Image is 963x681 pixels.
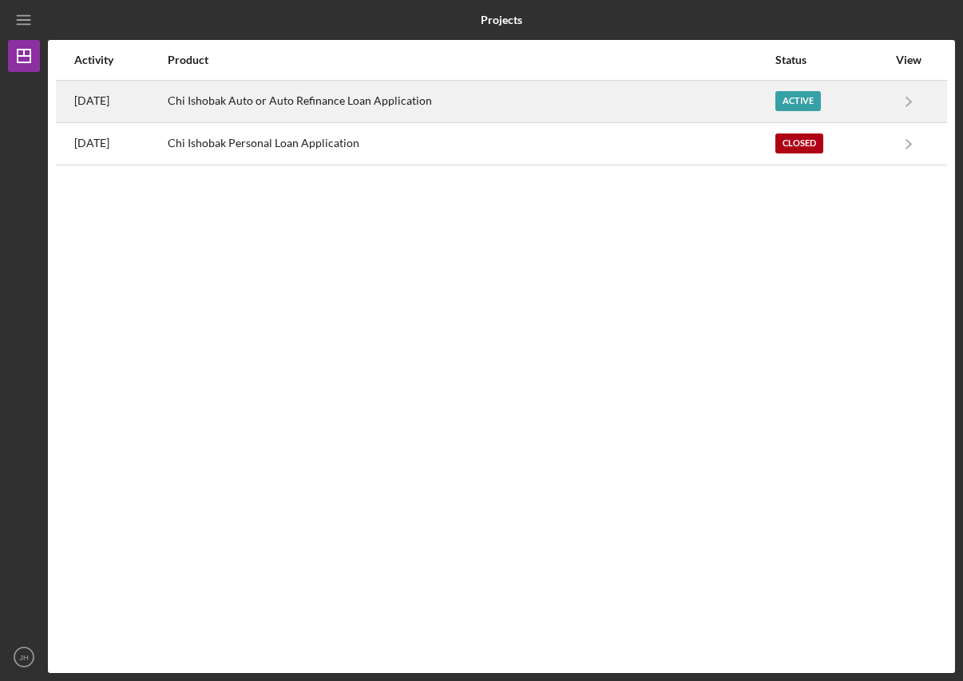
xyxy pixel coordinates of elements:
[19,653,29,662] text: JH
[168,82,775,121] div: Chi Ishobak Auto or Auto Refinance Loan Application
[8,641,40,673] button: JH
[481,14,522,26] b: Projects
[74,54,166,66] div: Activity
[889,54,929,66] div: View
[168,124,775,164] div: Chi Ishobak Personal Loan Application
[775,133,823,153] div: Closed
[74,137,109,149] time: 2024-05-15 18:04
[775,54,887,66] div: Status
[775,91,821,111] div: Active
[168,54,775,66] div: Product
[74,94,109,107] time: 2025-08-11 15:45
